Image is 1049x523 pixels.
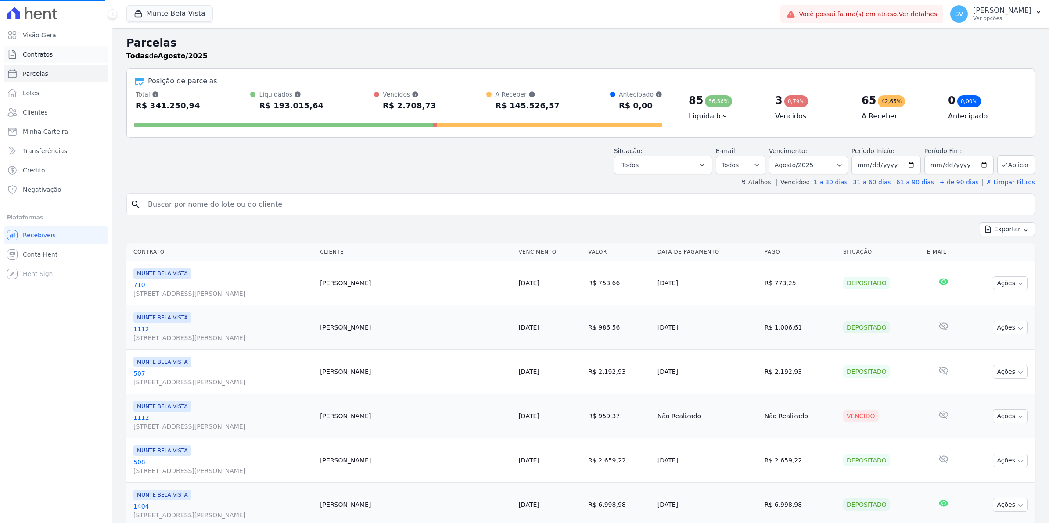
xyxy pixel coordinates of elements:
div: Liquidados [259,90,323,99]
a: 61 a 90 dias [896,179,934,186]
a: Visão Geral [4,26,108,44]
th: Vencimento [515,243,585,261]
th: Pago [761,243,840,261]
strong: Todas [126,52,149,60]
a: Transferências [4,142,108,160]
span: [STREET_ADDRESS][PERSON_NAME] [133,289,313,298]
a: [DATE] [518,324,539,331]
td: R$ 986,56 [585,305,654,350]
button: Ações [993,409,1028,423]
a: 507[STREET_ADDRESS][PERSON_NAME] [133,369,313,387]
span: Visão Geral [23,31,58,39]
div: Depositado [843,321,890,333]
a: Recebíveis [4,226,108,244]
span: MUNTE BELA VISTA [133,490,191,500]
div: R$ 341.250,94 [136,99,200,113]
td: [DATE] [654,438,761,483]
th: Contrato [126,243,316,261]
button: Todos [614,156,712,174]
div: Posição de parcelas [148,76,217,86]
th: E-mail [923,243,965,261]
a: 508[STREET_ADDRESS][PERSON_NAME] [133,458,313,475]
td: [DATE] [654,305,761,350]
td: R$ 2.659,22 [761,438,840,483]
a: Conta Hent [4,246,108,263]
span: Clientes [23,108,47,117]
span: Lotes [23,89,40,97]
th: Valor [585,243,654,261]
a: 31 a 60 dias [853,179,891,186]
h4: A Receber [862,111,934,122]
label: Vencidos: [776,179,810,186]
h4: Liquidados [689,111,761,122]
div: Vencidos [383,90,436,99]
div: 85 [689,93,703,107]
div: R$ 0,00 [619,99,662,113]
a: 1404[STREET_ADDRESS][PERSON_NAME] [133,502,313,519]
div: Depositado [843,454,890,466]
div: Vencido [843,410,879,422]
div: R$ 145.526,57 [495,99,560,113]
h4: Vencidos [775,111,848,122]
a: 1112[STREET_ADDRESS][PERSON_NAME] [133,413,313,431]
i: search [130,199,141,210]
span: MUNTE BELA VISTA [133,445,191,456]
a: [DATE] [518,501,539,508]
span: [STREET_ADDRESS][PERSON_NAME] [133,511,313,519]
div: 65 [862,93,876,107]
div: Depositado [843,365,890,378]
div: Plataformas [7,212,105,223]
div: 0 [948,93,956,107]
label: ↯ Atalhos [741,179,771,186]
a: Minha Carteira [4,123,108,140]
a: [DATE] [518,368,539,375]
span: [STREET_ADDRESS][PERSON_NAME] [133,422,313,431]
td: [PERSON_NAME] [316,394,515,438]
span: Crédito [23,166,45,175]
a: Crédito [4,161,108,179]
h4: Antecipado [948,111,1020,122]
div: Depositado [843,498,890,511]
label: Situação: [614,147,643,154]
a: Clientes [4,104,108,121]
button: Munte Bela Vista [126,5,213,22]
label: Vencimento: [769,147,807,154]
td: Não Realizado [654,394,761,438]
td: R$ 753,66 [585,261,654,305]
th: Data de Pagamento [654,243,761,261]
td: R$ 2.192,93 [585,350,654,394]
td: [DATE] [654,261,761,305]
a: Contratos [4,46,108,63]
div: R$ 193.015,64 [259,99,323,113]
td: R$ 959,37 [585,394,654,438]
span: Negativação [23,185,61,194]
td: [PERSON_NAME] [316,261,515,305]
span: MUNTE BELA VISTA [133,357,191,367]
div: A Receber [495,90,560,99]
td: R$ 2.192,93 [761,350,840,394]
button: Exportar [980,222,1035,236]
th: Cliente [316,243,515,261]
div: 56,56% [705,95,732,107]
a: 1112[STREET_ADDRESS][PERSON_NAME] [133,325,313,342]
td: R$ 773,25 [761,261,840,305]
a: [DATE] [518,412,539,419]
button: Aplicar [997,155,1035,174]
input: Buscar por nome do lote ou do cliente [143,196,1031,213]
td: R$ 2.659,22 [585,438,654,483]
span: Você possui fatura(s) em atraso. [799,10,937,19]
span: SV [955,11,963,17]
span: [STREET_ADDRESS][PERSON_NAME] [133,378,313,387]
button: Ações [993,276,1028,290]
span: MUNTE BELA VISTA [133,268,191,279]
span: Recebíveis [23,231,56,240]
span: MUNTE BELA VISTA [133,312,191,323]
a: Parcelas [4,65,108,82]
span: Parcelas [23,69,48,78]
div: Depositado [843,277,890,289]
p: [PERSON_NAME] [973,6,1031,15]
button: Ações [993,498,1028,512]
div: 0,00% [957,95,981,107]
a: + de 90 dias [940,179,979,186]
div: Antecipado [619,90,662,99]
